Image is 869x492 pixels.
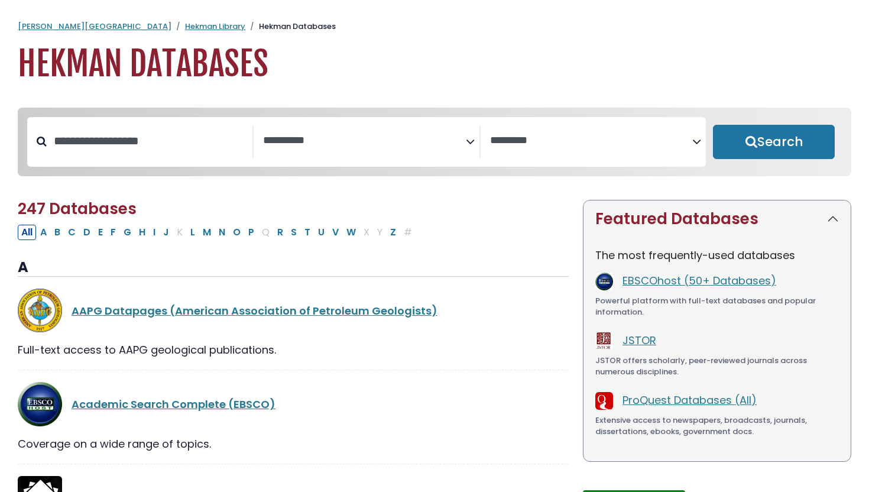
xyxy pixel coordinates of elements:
button: Filter Results S [287,225,300,240]
h1: Hekman Databases [18,44,851,84]
button: Filter Results E [95,225,106,240]
div: Coverage on a wide range of topics. [18,436,569,452]
a: Hekman Library [185,21,245,32]
div: Full-text access to AAPG geological publications. [18,342,569,358]
a: JSTOR [622,333,656,348]
button: Filter Results B [51,225,64,240]
button: Filter Results T [301,225,314,240]
button: Filter Results N [215,225,229,240]
a: ProQuest Databases (All) [622,393,757,407]
nav: breadcrumb [18,21,851,33]
button: Featured Databases [583,200,851,238]
button: Filter Results P [245,225,258,240]
span: 247 Databases [18,198,137,219]
button: Filter Results A [37,225,50,240]
button: Filter Results J [160,225,173,240]
div: JSTOR offers scholarly, peer-reviewed journals across numerous disciplines. [595,355,839,378]
a: EBSCOhost (50+ Databases) [622,273,776,288]
div: Powerful platform with full-text databases and popular information. [595,295,839,318]
a: [PERSON_NAME][GEOGRAPHIC_DATA] [18,21,171,32]
textarea: Search [263,135,465,147]
button: Filter Results W [343,225,359,240]
p: The most frequently-used databases [595,247,839,263]
button: Filter Results G [120,225,135,240]
button: Filter Results V [329,225,342,240]
div: Alpha-list to filter by first letter of database name [18,224,417,239]
nav: Search filters [18,108,851,176]
button: Filter Results C [64,225,79,240]
button: Filter Results H [135,225,149,240]
li: Hekman Databases [245,21,336,33]
h3: A [18,259,569,277]
input: Search database by title or keyword [47,131,252,151]
div: Extensive access to newspapers, broadcasts, journals, dissertations, ebooks, government docs. [595,415,839,438]
button: Filter Results O [229,225,244,240]
button: All [18,225,36,240]
button: Filter Results U [314,225,328,240]
a: AAPG Datapages (American Association of Petroleum Geologists) [72,303,437,318]
button: Filter Results I [150,225,159,240]
textarea: Search [490,135,692,147]
button: Filter Results F [107,225,119,240]
button: Filter Results R [274,225,287,240]
button: Filter Results M [199,225,215,240]
a: Academic Search Complete (EBSCO) [72,397,275,412]
button: Submit for Search Results [713,125,835,159]
button: Filter Results Z [387,225,400,240]
button: Filter Results L [187,225,199,240]
button: Filter Results D [80,225,94,240]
